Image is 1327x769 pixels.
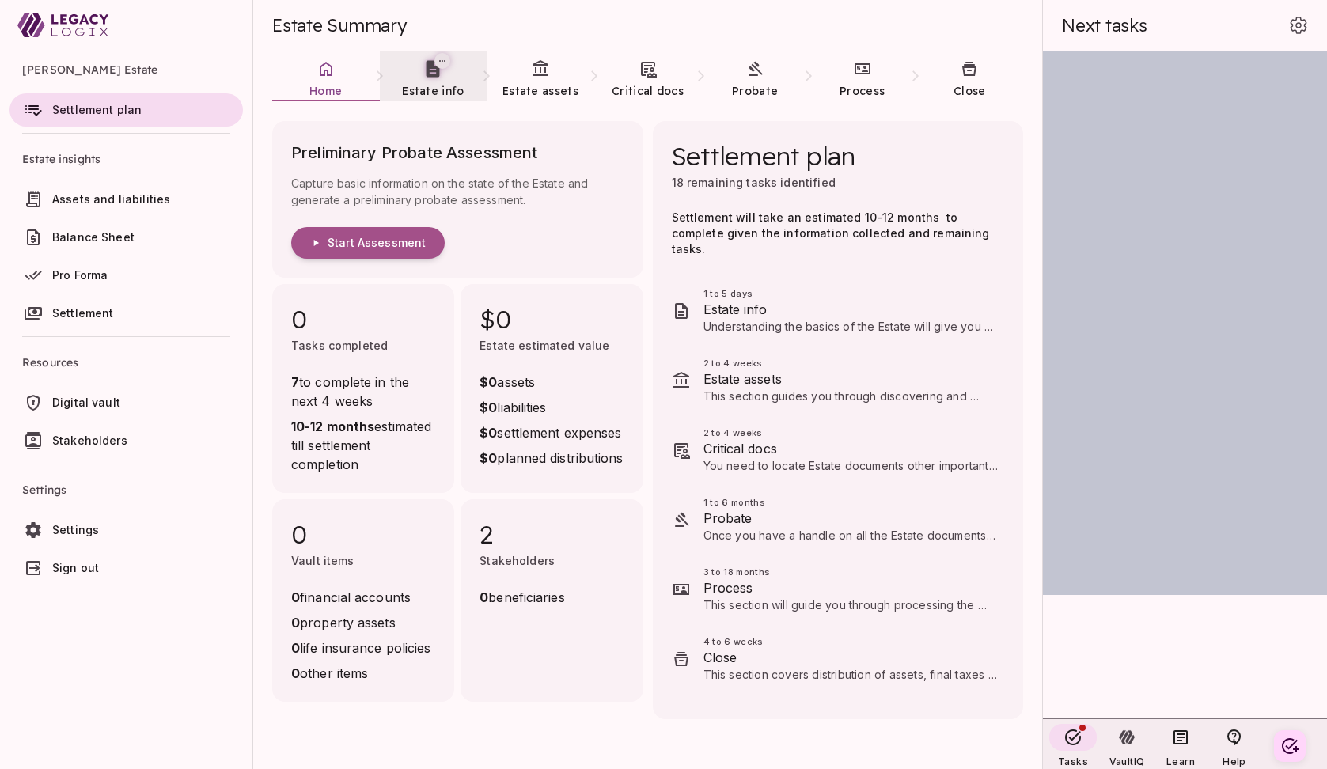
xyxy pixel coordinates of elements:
span: Pro Forma [52,268,108,282]
span: Tasks [1058,756,1088,767]
span: Settlement plan [52,103,142,116]
strong: $0 [480,450,497,466]
span: beneficiaries [480,588,564,607]
button: Start Assessment [291,227,445,259]
span: property assets [291,613,430,632]
div: 0Tasks completed7to complete in the next 4 weeks10-12 monthsestimated till settlement completion [272,284,454,493]
span: You need to locate Estate documents other important items to settle the Estate, such as insurance... [703,459,998,536]
span: This section guides you through discovering and documenting the deceased's financial assets and l... [703,389,996,513]
span: Probate [703,509,999,528]
div: 2 to 4 weeksEstate assetsThis section guides you through discovering and documenting the deceased... [653,346,1024,415]
span: life insurance policies [291,638,430,657]
div: 2 to 4 weeksCritical docsYou need to locate Estate documents other important items to settle the ... [653,415,1024,485]
span: 2 [480,518,624,550]
span: 1 to 5 days [703,287,999,300]
span: Estate insights [22,140,230,178]
span: 0 [291,518,435,550]
span: Probate [732,84,778,98]
strong: $0 [480,374,497,390]
p: Understanding the basics of the Estate will give you an early perspective on what’s in store for ... [703,319,999,335]
span: Preliminary Probate Assessment [291,140,624,175]
span: Stakeholders [52,434,127,447]
span: Next tasks [1062,14,1147,36]
span: 0 [291,303,435,335]
span: Settings [52,523,99,536]
span: Estate estimated value [480,339,609,352]
span: Help [1223,756,1245,767]
span: financial accounts [291,588,430,607]
span: 1 to 6 months [703,496,999,509]
strong: 10-12 months [291,419,374,434]
strong: 0 [291,615,300,631]
a: Stakeholders [9,424,243,457]
strong: 7 [291,374,299,390]
span: Tasks completed [291,339,388,352]
span: Resources [22,343,230,381]
div: 4 to 6 weeksCloseThis section covers distribution of assets, final taxes and accounting, and how ... [653,624,1024,694]
span: settlement expenses [480,423,623,442]
span: $0 [480,303,624,335]
strong: $0 [480,400,497,415]
span: Process [703,578,999,597]
strong: $0 [480,425,497,441]
span: Critical docs [703,439,999,458]
span: Vault items [291,554,354,567]
span: to complete in the next 4 weeks [291,373,435,411]
span: Settlement [52,306,114,320]
span: Critical docs [612,84,684,98]
span: Settings [22,471,230,509]
button: Create your first task [1274,730,1306,762]
span: Home [309,84,342,98]
span: Stakeholders [480,554,555,567]
span: Close [954,84,986,98]
span: Process [840,84,885,98]
span: estimated till settlement completion [291,417,435,474]
div: 3 to 18 monthsProcessThis section will guide you through processing the Estate’s assets. Tasks re... [653,555,1024,624]
span: This section will guide you through processing the Estate’s assets. Tasks related to your specifi... [703,598,989,675]
span: Start Assessment [328,236,426,250]
a: Balance Sheet [9,221,243,254]
span: 2 to 4 weeks [703,357,999,369]
span: Settlement will take an estimated 10-12 months to complete given the information collected and re... [672,210,993,256]
span: Settlement plan [672,140,855,172]
span: Estate info [402,84,464,98]
span: assets [480,373,623,392]
span: liabilities [480,398,623,417]
span: planned distributions [480,449,623,468]
span: Sign out [52,561,99,574]
strong: 0 [480,589,488,605]
span: 2 to 4 weeks [703,426,999,439]
span: 4 to 6 weeks [703,635,999,648]
a: Settlement [9,297,243,330]
span: Estate assets [703,369,999,388]
a: Pro Forma [9,259,243,292]
span: Estate info [703,300,999,319]
span: Digital vault [52,396,120,409]
a: Sign out [9,551,243,585]
span: [PERSON_NAME] Estate [22,51,230,89]
a: Assets and liabilities [9,183,243,216]
span: Learn [1166,756,1195,767]
span: Once you have a handle on all the Estate documents and assets, you can make a final determination... [703,528,995,684]
strong: 0 [291,665,300,681]
span: other items [291,664,430,683]
div: 2Stakeholders0beneficiaries [461,499,643,702]
span: 18 remaining tasks identified [672,176,836,189]
span: Close [703,648,999,667]
div: 1 to 5 daysEstate infoUnderstanding the basics of the Estate will give you an early perspective o... [653,276,1024,346]
span: Balance Sheet [52,230,135,244]
span: 3 to 18 months [703,566,999,578]
a: Settings [9,513,243,547]
span: VaultIQ [1109,756,1144,767]
span: This section covers distribution of assets, final taxes and accounting, and how to wrap things up... [703,668,997,760]
span: Estate assets [502,84,578,98]
a: Settlement plan [9,93,243,127]
div: $0Estate estimated value$0assets$0liabilities$0settlement expenses$0planned distributions [461,284,643,493]
div: 0Vault items0financial accounts0property assets0life insurance policies0other items [272,499,454,702]
div: 1 to 6 monthsProbateOnce you have a handle on all the Estate documents and assets, you can make a... [653,485,1024,555]
span: Capture basic information on the state of the Estate and generate a preliminary probate assessment. [291,175,624,208]
span: Assets and liabilities [52,192,170,206]
span: Estate Summary [272,14,407,36]
strong: 0 [291,640,300,656]
a: Digital vault [9,386,243,419]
